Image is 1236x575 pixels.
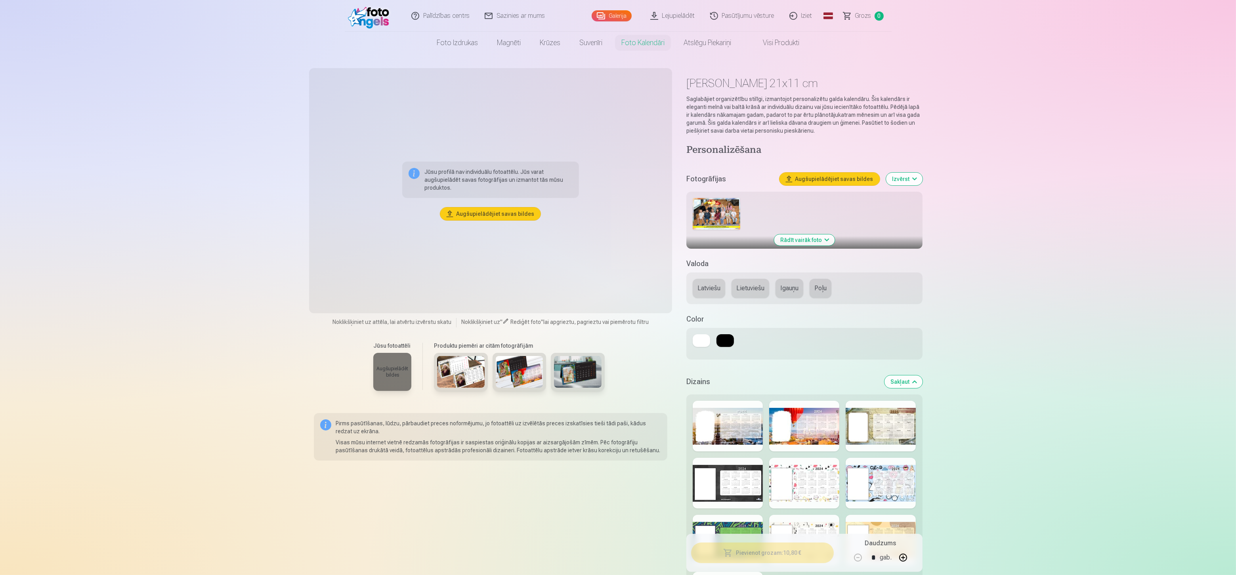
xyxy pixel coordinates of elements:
[774,234,835,246] button: Rādīt vairāk foto
[332,318,451,326] span: Noklikšķiniet uz attēla, lai atvērtu izvērstu skatu
[686,76,922,90] h1: [PERSON_NAME] 21x11 cm
[779,173,880,185] button: Augšupielādējiet savas bildes
[686,144,922,157] h4: Personalizēšana
[686,314,922,325] h5: Color
[886,173,923,185] button: Izvērst
[865,539,896,548] h5: Daudzums
[440,208,541,220] button: Augšupielādējiet savas bildes
[810,279,831,298] button: Poļu
[500,319,502,325] span: "
[732,279,769,298] button: Lietuviešu
[776,279,803,298] button: Igauņu
[541,319,543,325] span: "
[487,32,530,54] a: Magnēti
[373,342,411,350] h6: Jūsu fotoattēli
[693,279,725,298] button: Latviešu
[691,543,833,563] button: Pievienot grozam:10,80 €
[674,32,741,54] a: Atslēgu piekariņi
[530,32,570,54] a: Krūzes
[402,162,579,198] div: Jūsu profilā nav individuālu fotoattēlu. Jūs varat augšupielādēt savas fotogrāfijas un izmantot t...
[510,319,541,325] span: Rediģēt foto
[336,419,661,435] p: Pirms pasūtīšanas, lūdzu, pārbaudiet preces noformējumu, jo fotoattēli uz izvēlētās preces izskat...
[686,376,878,387] h5: Dizains
[570,32,612,54] a: Suvenīri
[612,32,674,54] a: Foto kalendāri
[348,3,394,29] img: /fa1
[884,375,923,388] button: Sakļaut
[336,438,661,454] p: Visas mūsu internet vietnē redzamās fotogrāfijas ir saspiestas oriģinālu kopijas ar aizsargājošām...
[461,319,500,325] span: Noklikšķiniet uz
[431,342,608,350] h6: Produktu piemēri ar citām fotogrāfijām
[855,11,871,21] span: Grozs
[686,258,922,269] h5: Valoda
[686,173,773,185] h5: Fotogrāfijas
[875,11,884,21] span: 0
[592,10,632,21] a: Galerija
[543,319,649,325] span: lai apgrieztu, pagrieztu vai piemērotu filtru
[741,32,809,54] a: Visi produkti
[880,548,892,567] div: gab.
[686,95,922,135] p: Saglabājiet organizētību stilīgi, izmantojot personalizētu galda kalendāru. Šis kalendārs ir eleg...
[376,356,408,388] div: Augšupielādēt bildes
[427,32,487,54] a: Foto izdrukas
